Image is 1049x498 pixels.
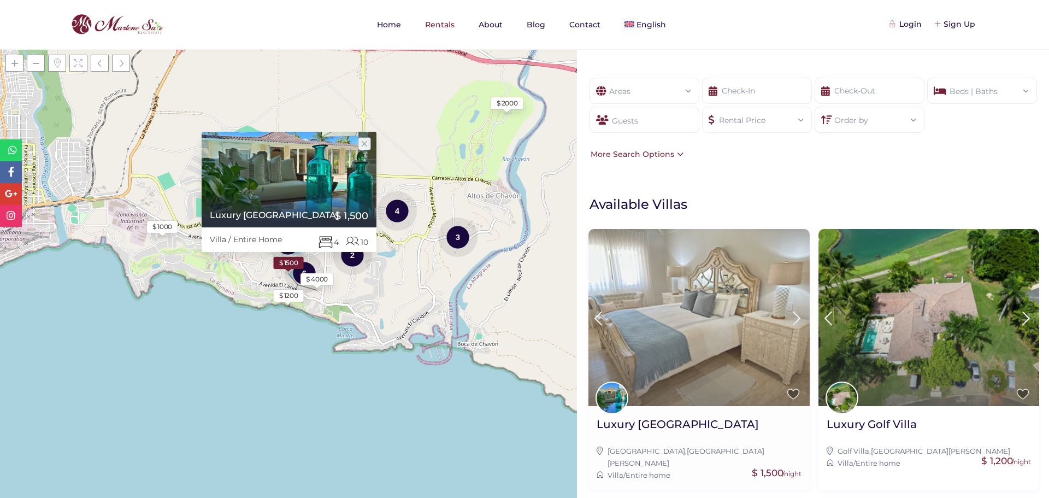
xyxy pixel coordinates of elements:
h1: Available Villas [590,196,1044,213]
div: / [827,457,1032,469]
a: Entire home [856,459,900,467]
a: [GEOGRAPHIC_DATA][PERSON_NAME] [608,447,764,467]
div: 3 [438,216,478,257]
div: 6 [285,253,324,294]
div: Rental Price [711,107,803,126]
div: Beds | Baths [936,78,1028,97]
a: [GEOGRAPHIC_DATA] [608,447,685,455]
a: Entire home [626,471,670,479]
div: Sign Up [935,18,975,30]
img: Luxury Golf Villa [818,229,1040,406]
img: property image [588,229,810,406]
span: English [637,20,666,30]
div: / [597,469,802,481]
div: Login [891,18,922,30]
div: , [597,445,802,470]
div: Order by [823,107,916,126]
div: Villa / Entire Home [202,227,290,252]
img: logo [68,11,166,38]
div: $ 2000 [497,98,518,108]
div: Guests [590,107,699,133]
input: Check-In [702,78,812,104]
div: $ 1500 [279,258,298,268]
div: More Search Options [588,148,683,160]
a: Luxury [GEOGRAPHIC_DATA] [202,210,350,220]
a: Luxury Golf Villa [827,417,917,440]
h2: Luxury [GEOGRAPHIC_DATA] [597,417,759,431]
div: Areas [598,78,691,97]
a: [GEOGRAPHIC_DATA][PERSON_NAME] [871,447,1010,455]
span: 10 [345,234,368,248]
a: Villa [608,471,623,479]
div: 2 [333,235,372,276]
input: Check-Out [815,78,924,104]
a: Luxury [GEOGRAPHIC_DATA] [597,417,759,440]
div: 4 [378,190,417,231]
h2: Luxury Golf Villa [827,417,917,431]
div: $ 4000 [306,274,328,284]
div: , [827,445,1032,457]
div: $ 1000 [152,222,172,232]
div: $ 1200 [279,291,298,301]
a: Golf Villa [838,447,869,455]
span: 4 [319,234,339,248]
a: Villa [838,459,853,467]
